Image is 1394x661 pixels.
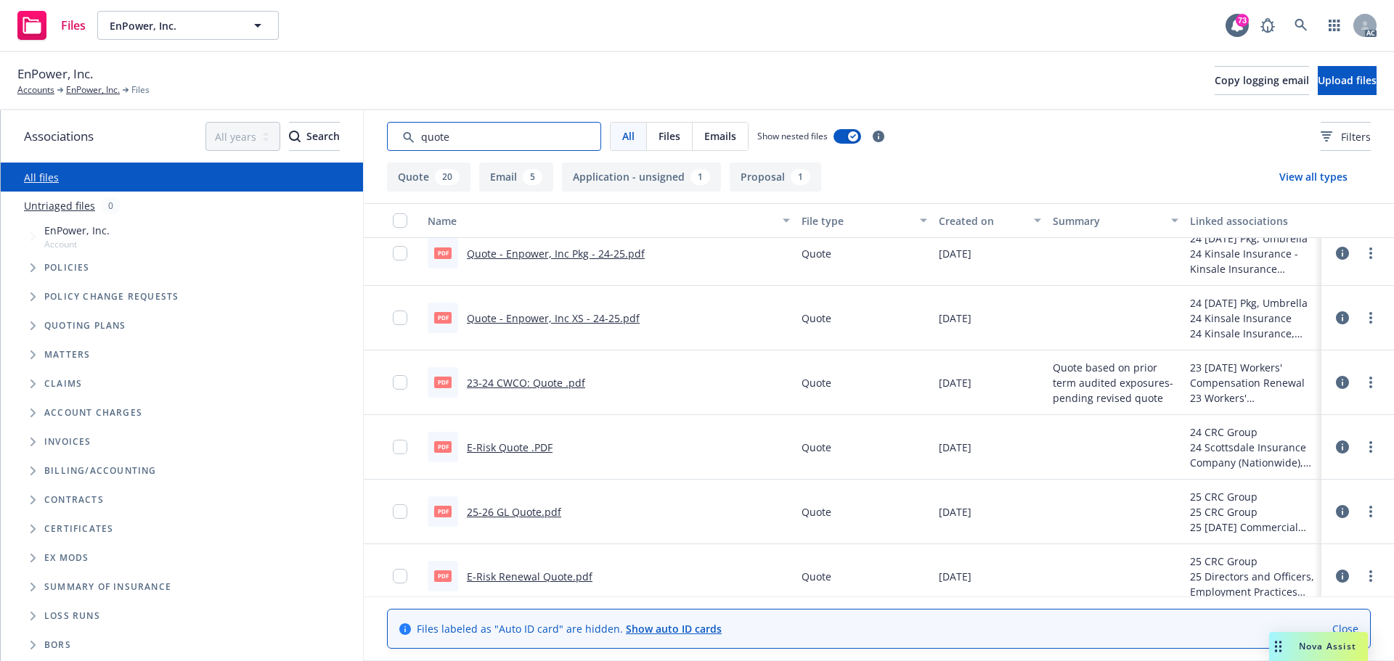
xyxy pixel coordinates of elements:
button: Upload files [1318,66,1377,95]
span: Quote based on prior term audited exposures- pending revised quote [1053,360,1178,406]
span: Emails [704,128,736,144]
div: 5 [523,169,542,185]
button: View all types [1256,163,1371,192]
div: 24 [DATE] Pkg, Umbrella [1190,231,1316,246]
div: 23 [DATE] Workers' Compensation Renewal [1190,360,1316,390]
span: [DATE] [939,246,971,261]
a: All files [24,171,59,184]
a: Close [1332,621,1358,636]
a: 25-26 GL Quote.pdf [467,505,561,519]
span: Show nested files [757,130,828,142]
span: All [622,128,635,144]
span: Quote [802,246,831,261]
button: Proposal [730,163,821,192]
span: Quote [802,504,831,520]
span: Certificates [44,525,113,533]
a: Untriaged files [24,198,95,213]
button: Application - unsigned [562,163,721,192]
a: Report a Bug [1253,11,1282,40]
span: Quote [802,311,831,326]
span: Summary of insurance [44,583,171,591]
input: Toggle Row Selected [393,569,407,583]
span: Files [61,20,86,31]
a: more [1362,309,1379,327]
button: Summary [1047,203,1184,238]
div: File type [802,213,911,229]
div: Name [428,213,774,229]
input: Toggle Row Selected [393,440,407,454]
a: Search [1287,11,1316,40]
span: Contracts [44,496,104,504]
a: Quote - Enpower, Inc XS - 24-25.pdf [467,311,640,325]
input: Select all [393,213,407,228]
div: 1 [690,169,710,185]
a: Files [12,5,91,46]
a: E-Risk Quote .PDF [467,440,553,454]
div: 24 [DATE] Pkg, Umbrella [1190,295,1316,311]
div: Search [289,123,340,150]
span: Policies [44,263,90,272]
div: 24 Scottsdale Insurance Company (Nationwide), CRC Group, Scottsdale Insurance Company - CRC Group [1190,440,1316,470]
input: Toggle Row Selected [393,246,407,260]
span: pdf [434,377,452,387]
div: 0 [101,197,121,214]
button: Email [479,163,553,192]
input: Toggle Row Selected [393,311,407,325]
button: Nova Assist [1269,632,1368,661]
div: Created on [939,213,1025,229]
div: 23 Workers' Compensation [1190,390,1316,406]
div: Summary [1053,213,1162,229]
span: Matters [44,350,90,359]
div: Linked associations [1190,213,1316,229]
span: Upload files [1318,73,1377,87]
a: more [1362,438,1379,456]
input: Toggle Row Selected [393,375,407,390]
a: more [1362,503,1379,520]
a: Switch app [1320,11,1349,40]
span: Nova Assist [1299,640,1356,652]
button: EnPower, Inc. [97,11,279,40]
span: [DATE] [939,569,971,584]
a: EnPower, Inc. [66,83,120,97]
span: Quote [802,569,831,584]
div: 25 CRC Group [1190,554,1316,569]
div: 20 [435,169,460,185]
span: EnPower, Inc. [110,18,235,33]
div: 24 CRC Group [1190,424,1316,440]
svg: Search [289,131,301,142]
span: Filters [1341,129,1371,144]
button: Name [422,203,796,238]
span: Policy change requests [44,292,179,301]
button: Quote [387,163,470,192]
div: Folder Tree Example [1,456,363,660]
a: Quote - Enpower, Inc Pkg - 24-25.pdf [467,247,645,260]
span: [DATE] [939,504,971,520]
span: pdf [434,247,452,258]
div: 24 Kinsale Insurance [1190,311,1316,326]
button: Filters [1321,122,1371,151]
div: 25 Directors and Officers, Employment Practices Liability, Fiduciary Liability [1190,569,1316,599]
div: Tree Example [1,220,363,456]
div: 25 CRC Group [1190,504,1316,520]
button: Created on [933,203,1047,238]
input: Search by keyword... [387,122,601,151]
span: [DATE] [939,311,971,326]
span: Account [44,238,110,250]
span: Loss Runs [44,612,100,620]
div: 73 [1236,14,1249,27]
span: Claims [44,379,82,388]
span: pdf [434,506,452,517]
a: more [1362,374,1379,391]
div: 24 Kinsale Insurance - Kinsale Insurance [1190,246,1316,276]
span: Associations [24,127,94,146]
button: SearchSearch [289,122,340,151]
span: pdf [434,570,452,581]
a: 23-24 CWCO: Quote .pdf [467,376,585,390]
a: more [1362,567,1379,585]
span: Ex Mods [44,554,89,562]
span: Copy logging email [1215,73,1309,87]
span: pdf [434,312,452,323]
span: EnPower, Inc. [17,65,93,83]
span: [DATE] [939,440,971,455]
div: 25 CRC Group [1190,489,1316,504]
